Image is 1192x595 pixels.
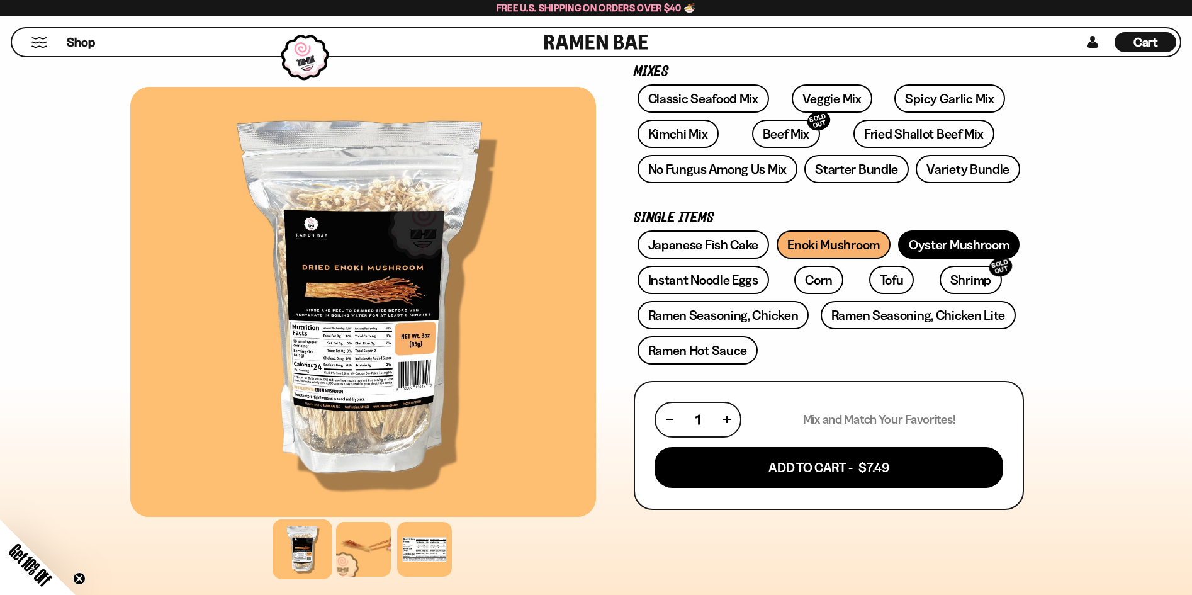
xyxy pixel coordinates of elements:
[1115,28,1176,56] a: Cart
[940,266,1002,294] a: ShrimpSOLD OUT
[1133,35,1158,50] span: Cart
[853,120,994,148] a: Fried Shallot Beef Mix
[73,572,86,585] button: Close teaser
[805,109,833,133] div: SOLD OUT
[638,336,758,365] a: Ramen Hot Sauce
[6,540,55,589] span: Get 10% Off
[804,155,909,183] a: Starter Bundle
[638,230,770,259] a: Japanese Fish Cake
[803,412,956,428] p: Mix and Match Your Favorites!
[752,120,821,148] a: Beef MixSOLD OUT
[695,412,700,428] span: 1
[497,2,696,14] span: Free U.S. Shipping on Orders over $40 🍜
[894,84,1004,113] a: Spicy Garlic Mix
[31,37,48,48] button: Mobile Menu Trigger
[792,84,872,113] a: Veggie Mix
[821,301,1016,329] a: Ramen Seasoning, Chicken Lite
[638,84,769,113] a: Classic Seafood Mix
[916,155,1020,183] a: Variety Bundle
[638,266,769,294] a: Instant Noodle Eggs
[794,266,843,294] a: Corn
[638,301,809,329] a: Ramen Seasoning, Chicken
[634,212,1024,224] p: Single Items
[638,120,719,148] a: Kimchi Mix
[987,255,1015,280] div: SOLD OUT
[869,266,914,294] a: Tofu
[634,66,1024,78] p: Mixes
[67,34,95,51] span: Shop
[638,155,797,183] a: No Fungus Among Us Mix
[67,32,95,52] a: Shop
[898,230,1020,259] a: Oyster Mushroom
[655,447,1003,488] button: Add To Cart - $7.49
